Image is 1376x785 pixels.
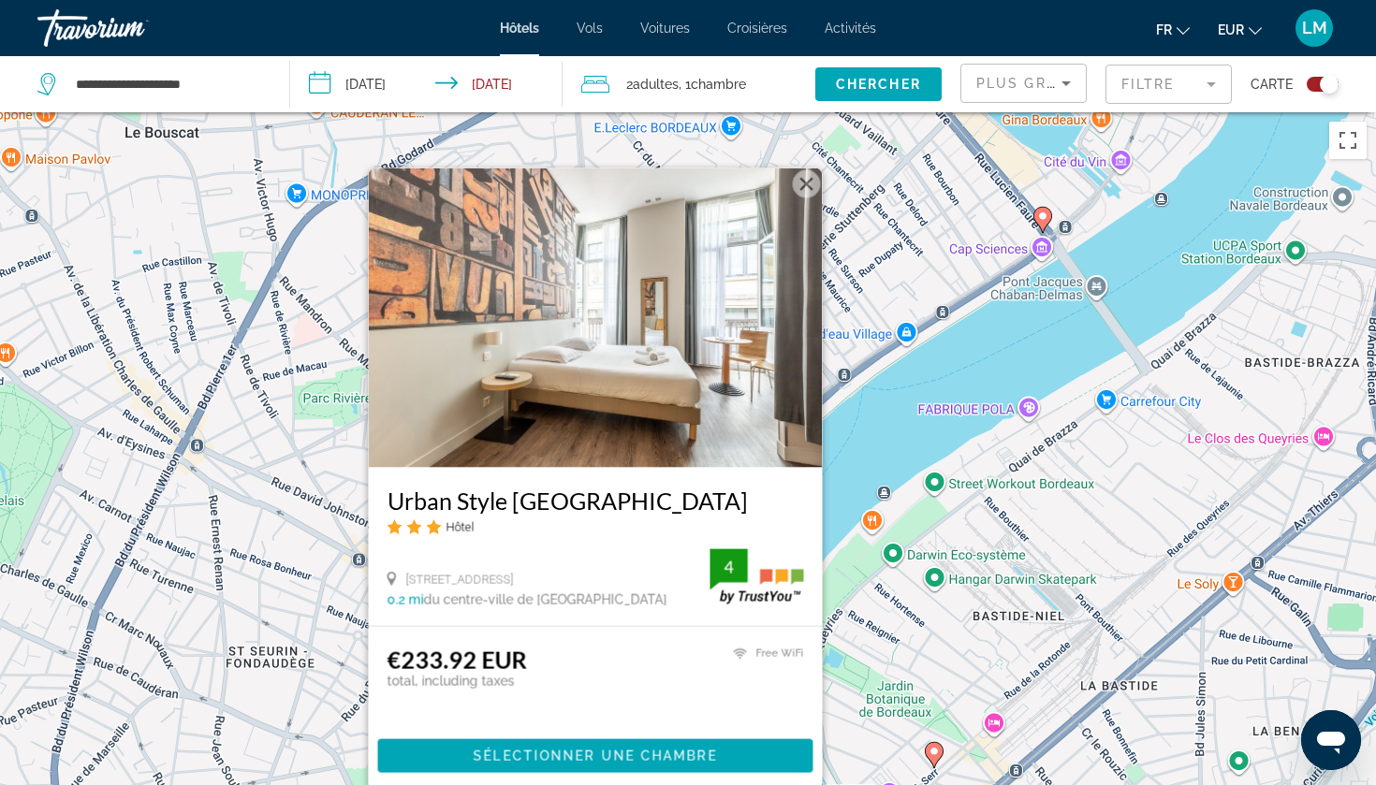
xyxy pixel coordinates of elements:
a: Sélectionner une chambre [378,748,813,762]
a: Travorium [37,4,225,52]
span: Sélectionner une chambre [474,749,717,763]
a: Vols [577,21,603,36]
a: Activités [825,21,876,36]
span: Carte [1251,71,1293,97]
span: [STREET_ADDRESS] [406,572,514,586]
mat-select: Sort by [976,72,1071,94]
span: 2 [626,71,679,97]
button: Toggle map [1293,76,1339,93]
img: trustyou-badge.svg [710,548,804,603]
span: , 1 [679,71,746,97]
span: Plus grandes économies [976,76,1200,91]
span: LM [1302,19,1327,37]
div: 3 star Hotel [388,518,804,534]
button: User Menu [1290,8,1339,48]
span: EUR [1218,22,1244,37]
a: Hôtels [500,21,539,36]
div: 4 [710,555,748,577]
p: total, including taxes [388,674,527,689]
button: Change currency [1218,16,1262,43]
iframe: Bouton de lancement de la fenêtre de messagerie [1301,710,1361,770]
ins: €233.92 EUR [388,646,527,674]
span: Hôtel [446,519,475,533]
a: Urban Style [GEOGRAPHIC_DATA] [388,486,804,514]
button: Travelers: 2 adults, 0 children [563,56,815,112]
button: Passer en plein écran [1329,122,1367,159]
span: Chambre [691,77,746,92]
button: Filter [1105,64,1232,105]
span: Chercher [836,77,921,92]
span: 0.2 mi [388,592,424,607]
button: Chercher [815,67,942,101]
span: fr [1156,22,1172,37]
span: Adultes [633,77,679,92]
img: Hotel image [369,167,823,467]
button: Change language [1156,16,1190,43]
a: Croisières [727,21,787,36]
li: Free WiFi [725,646,804,661]
a: Voitures [640,21,690,36]
span: du centre-ville de [GEOGRAPHIC_DATA] [424,592,667,607]
button: Check-in date: Sep 26, 2025 Check-out date: Sep 28, 2025 [290,56,562,112]
button: Sélectionner une chambre [378,739,813,773]
button: Fermer [793,169,821,197]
